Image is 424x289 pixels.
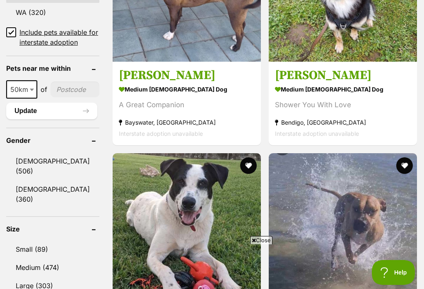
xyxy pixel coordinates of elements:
[119,130,203,137] span: Interstate adoption unavailable
[240,157,257,174] button: favourite
[113,61,261,145] a: [PERSON_NAME] medium [DEMOGRAPHIC_DATA] Dog A Great Companion Bayswater, [GEOGRAPHIC_DATA] Inters...
[6,181,99,208] a: [DEMOGRAPHIC_DATA] (360)
[6,152,99,180] a: [DEMOGRAPHIC_DATA] (506)
[119,83,255,95] strong: medium [DEMOGRAPHIC_DATA] Dog
[6,137,99,144] header: Gender
[275,117,411,128] strong: Bendigo, [GEOGRAPHIC_DATA]
[41,84,47,94] span: of
[250,236,272,244] span: Close
[7,84,36,95] span: 50km
[6,259,99,276] a: Medium (474)
[275,99,411,111] div: Shower You With Love
[19,27,99,47] span: Include pets available for interstate adoption
[6,4,99,21] a: WA (320)
[6,27,99,47] a: Include pets available for interstate adoption
[6,65,99,72] header: Pets near me within
[6,225,99,233] header: Size
[275,130,359,137] span: Interstate adoption unavailable
[119,67,255,83] h3: [PERSON_NAME]
[119,99,255,111] div: A Great Companion
[6,103,97,119] button: Update
[51,82,99,97] input: postcode
[61,248,363,285] iframe: Advertisement
[6,80,37,99] span: 50km
[275,83,411,95] strong: medium [DEMOGRAPHIC_DATA] Dog
[372,260,416,285] iframe: Help Scout Beacon - Open
[119,117,255,128] strong: Bayswater, [GEOGRAPHIC_DATA]
[275,67,411,83] h3: [PERSON_NAME]
[396,157,413,174] button: favourite
[6,241,99,258] a: Small (89)
[269,61,417,145] a: [PERSON_NAME] medium [DEMOGRAPHIC_DATA] Dog Shower You With Love Bendigo, [GEOGRAPHIC_DATA] Inter...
